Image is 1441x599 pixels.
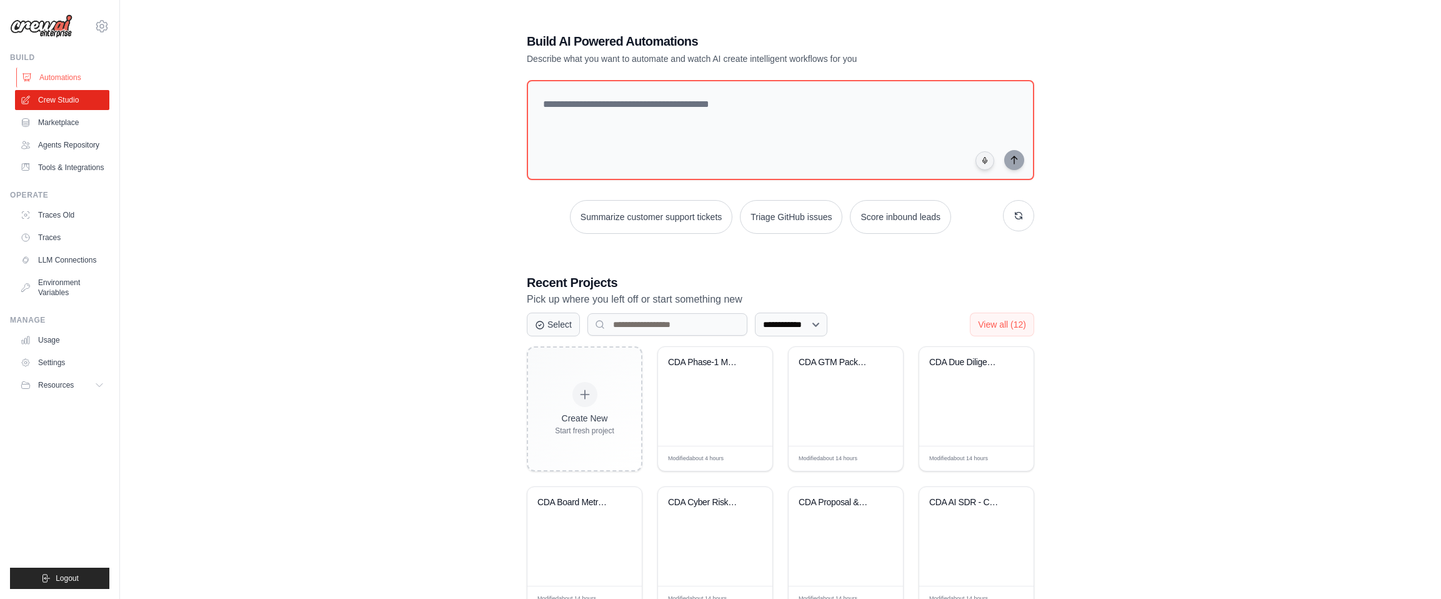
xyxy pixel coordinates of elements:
[527,313,580,336] button: Select
[799,497,874,508] div: CDA Proposal & Contract Automation
[570,200,732,234] button: Summarize customer support tickets
[668,455,724,463] span: Modified about 4 hours
[740,200,842,234] button: Triage GitHub issues
[527,274,1034,291] h3: Recent Projects
[10,190,109,200] div: Operate
[527,53,947,65] p: Describe what you want to automate and watch AI create intelligent workflows for you
[16,68,111,88] a: Automations
[15,228,109,248] a: Traces
[1004,454,1015,463] span: Edit
[10,53,109,63] div: Build
[850,200,951,234] button: Score inbound leads
[555,412,614,425] div: Create New
[15,330,109,350] a: Usage
[56,573,79,583] span: Logout
[970,313,1034,336] button: View all (12)
[555,426,614,436] div: Start fresh project
[799,357,874,368] div: CDA GTM Package Generator
[527,33,947,50] h1: Build AI Powered Automations
[743,454,754,463] span: Edit
[15,158,109,178] a: Tools & Integrations
[15,90,109,110] a: Crew Studio
[929,357,1005,368] div: CDA Due Diligence Digest Bot
[929,497,1005,508] div: CDA AI SDR - Cybersecurity Lead Generation
[975,151,994,170] button: Click to speak your automation idea
[10,568,109,589] button: Logout
[15,113,109,133] a: Marketplace
[15,135,109,155] a: Agents Repository
[668,497,744,508] div: CDA Cyber Risk Investment Analyzer
[1003,200,1034,231] button: Get new suggestions
[799,455,857,463] span: Modified about 14 hours
[38,380,74,390] span: Resources
[668,357,744,368] div: CDA Phase-1 Multi-Agent Automation
[15,273,109,303] a: Environment Variables
[15,375,109,395] button: Resources
[1379,539,1441,599] iframe: Chat Widget
[527,291,1034,308] p: Pick up where you left off or start something new
[15,205,109,225] a: Traces Old
[10,315,109,325] div: Manage
[15,250,109,270] a: LLM Connections
[978,320,1026,330] span: View all (12)
[874,454,884,463] span: Edit
[15,353,109,373] a: Settings
[10,14,72,38] img: Logo
[929,455,988,463] span: Modified about 14 hours
[537,497,613,508] div: CDA Board Metrics & QBR Reporting Automation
